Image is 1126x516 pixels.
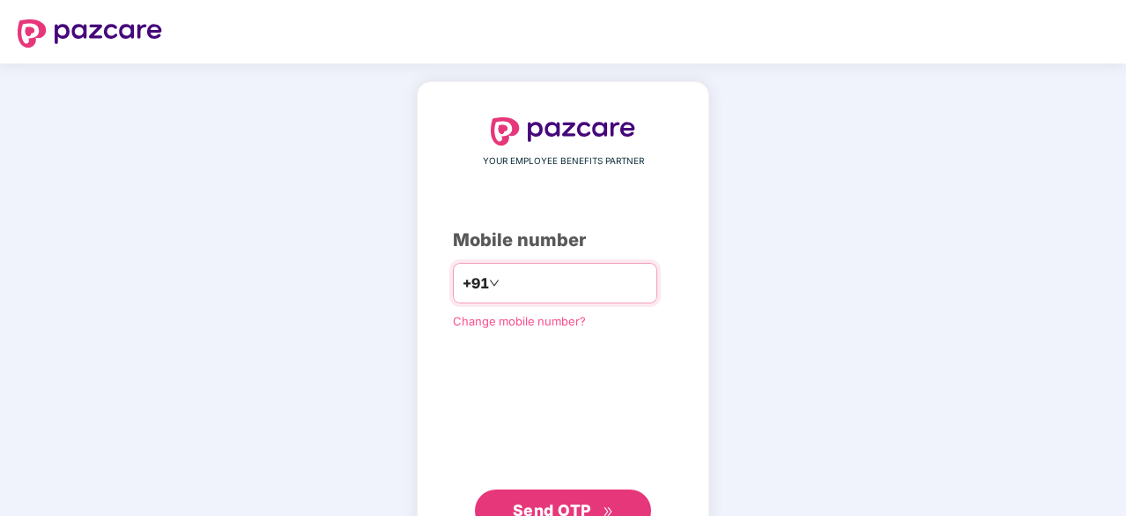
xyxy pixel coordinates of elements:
span: +91 [463,273,489,295]
img: logo [18,19,162,48]
span: YOUR EMPLOYEE BENEFITS PARTNER [483,154,644,168]
a: Change mobile number? [453,314,586,328]
img: logo [491,117,635,146]
div: Mobile number [453,227,673,254]
span: down [489,278,500,288]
